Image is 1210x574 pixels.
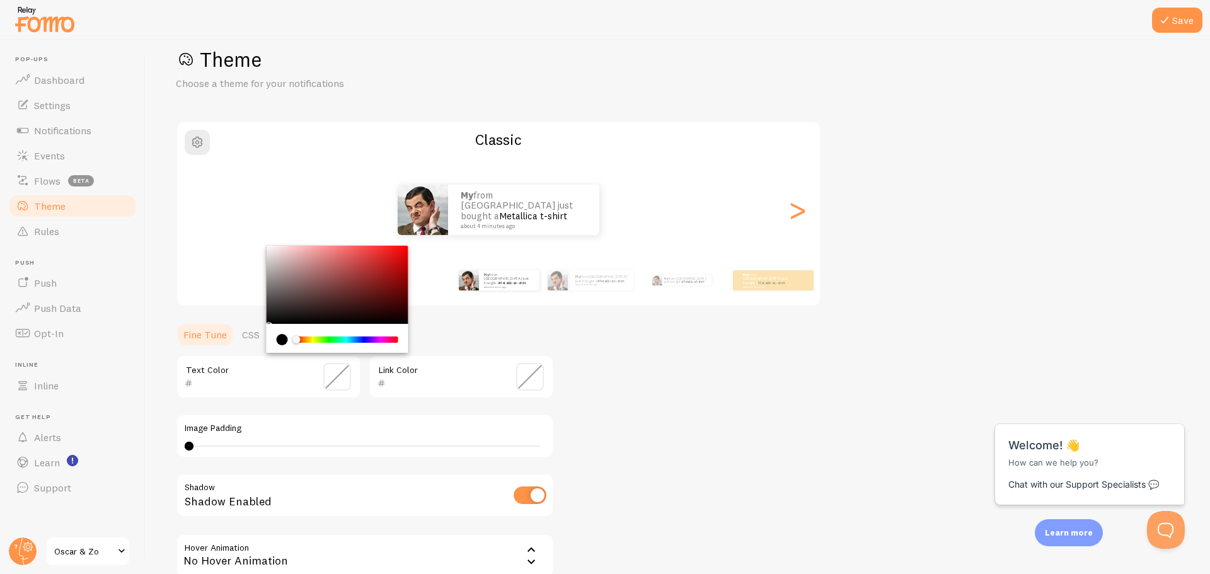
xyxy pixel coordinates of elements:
span: Inline [15,361,137,369]
p: from [GEOGRAPHIC_DATA] just bought a [461,190,587,229]
div: Next slide [790,164,805,255]
div: current color is #000000 [277,334,288,345]
a: Metallica t-shirt [499,210,567,222]
a: Metallica t-shirt [683,280,704,284]
span: Learn [34,456,60,469]
span: Notifications [34,124,91,137]
strong: My [461,189,473,201]
a: Push [8,270,137,296]
span: Push [34,277,57,289]
a: Metallica t-shirt [499,280,526,285]
img: Fomo [459,270,479,290]
a: Inline [8,373,137,398]
span: Push Data [34,302,81,314]
p: from [GEOGRAPHIC_DATA] just bought a [664,275,706,285]
h1: Theme [176,47,1180,72]
small: about 4 minutes ago [575,284,627,286]
p: Choose a theme for your notifications [176,76,478,91]
a: Theme [8,193,137,219]
img: fomo-relay-logo-orange.svg [13,3,76,35]
h2: Classic [177,130,820,149]
small: about 4 minutes ago [484,285,533,288]
span: Alerts [34,431,61,444]
a: CSS [234,322,267,347]
p: from [GEOGRAPHIC_DATA] just bought a [484,272,534,288]
a: Opt-In [8,321,137,346]
span: Dashboard [34,74,84,86]
p: from [GEOGRAPHIC_DATA] just bought a [575,275,628,286]
strong: My [575,274,580,279]
strong: My [664,277,669,280]
a: Metallica t-shirt [597,278,625,283]
a: Push Data [8,296,137,321]
iframe: Help Scout Beacon - Messages and Notifications [989,393,1192,511]
span: Support [34,481,71,494]
a: Settings [8,93,137,118]
small: about 4 minutes ago [461,223,583,229]
span: Pop-ups [15,55,137,64]
iframe: Help Scout Beacon - Open [1147,511,1185,549]
a: Notifications [8,118,137,143]
span: Events [34,149,65,162]
img: Fomo [398,185,448,235]
a: Events [8,143,137,168]
span: Theme [34,200,66,212]
span: Flows [34,175,60,187]
small: about 4 minutes ago [743,285,792,288]
a: Support [8,475,137,500]
p: Learn more [1045,527,1093,539]
div: Learn more [1035,519,1103,546]
span: Inline [34,379,59,392]
label: Image Padding [185,423,545,434]
img: Fomo [548,270,568,290]
span: Oscar & Zo [54,544,114,559]
a: Learn [8,450,137,475]
svg: <p>Watch New Feature Tutorials!</p> [67,455,78,466]
span: Push [15,259,137,267]
a: Alerts [8,425,137,450]
img: Fomo [652,275,662,285]
div: Shadow Enabled [176,473,554,519]
span: beta [68,175,94,187]
strong: My [743,272,748,277]
a: Flows beta [8,168,137,193]
p: from [GEOGRAPHIC_DATA] just bought a [743,272,793,288]
a: Metallica t-shirt [758,280,785,285]
a: Oscar & Zo [45,536,130,566]
div: Chrome color picker [267,246,408,353]
span: Rules [34,225,59,238]
span: Settings [34,99,71,112]
strong: My [484,272,489,277]
a: Dashboard [8,67,137,93]
a: Rules [8,219,137,244]
a: Fine Tune [176,322,234,347]
span: Get Help [15,413,137,422]
span: Opt-In [34,327,64,340]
